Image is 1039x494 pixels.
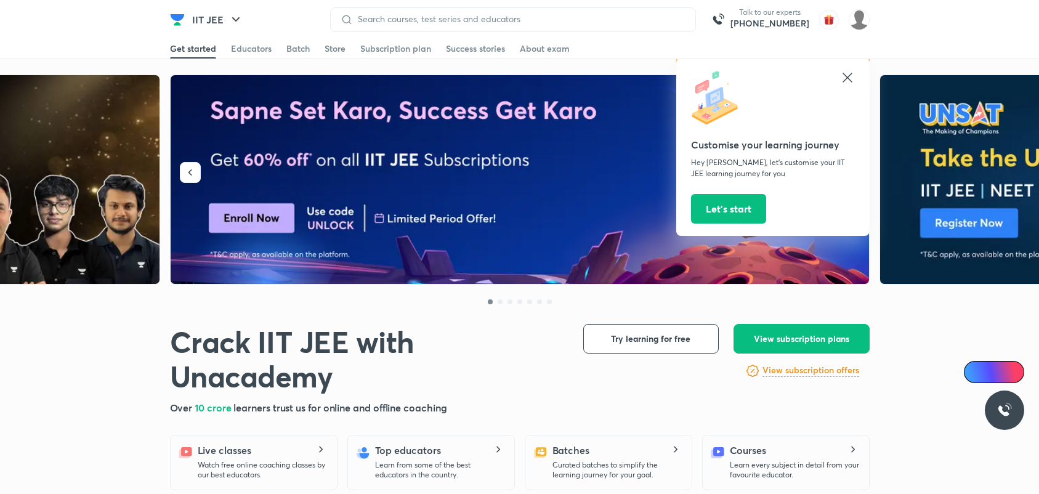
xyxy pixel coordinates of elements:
[730,443,766,458] h5: Courses
[520,43,570,55] div: About exam
[691,194,766,224] button: Let’s start
[984,367,1017,377] span: Ai Doubts
[971,367,981,377] img: Icon
[170,401,195,414] span: Over
[170,12,185,27] img: Company Logo
[286,39,310,59] a: Batch
[170,43,216,55] div: Get started
[730,460,859,480] p: Learn every subject in detail from your favourite educator.
[170,39,216,59] a: Get started
[997,403,1012,418] img: ttu
[325,43,346,55] div: Store
[353,14,685,24] input: Search courses, test series and educators
[286,43,310,55] div: Batch
[446,43,505,55] div: Success stories
[195,401,233,414] span: 10 crore
[185,7,251,32] button: IIT JEE
[734,324,870,354] button: View subscription plans
[691,157,855,179] p: Hey [PERSON_NAME], let’s customise your IIT JEE learning journey for you
[762,364,859,377] h6: View subscription offers
[360,43,431,55] div: Subscription plan
[819,10,839,30] img: avatar
[360,39,431,59] a: Subscription plan
[325,39,346,59] a: Store
[375,460,504,480] p: Learn from some of the best educators in the country.
[730,17,809,30] a: [PHONE_NUMBER]
[552,460,682,480] p: Curated batches to simplify the learning journey for your goal.
[520,39,570,59] a: About exam
[754,333,849,345] span: View subscription plans
[691,70,746,126] img: icon
[730,7,809,17] p: Talk to our experts
[170,324,564,393] h1: Crack IIT JEE with Unacademy
[198,460,327,480] p: Watch free online coaching classes by our best educators.
[691,137,855,152] h5: Customise your learning journey
[446,39,505,59] a: Success stories
[964,361,1024,383] a: Ai Doubts
[552,443,589,458] h5: Batches
[706,7,730,32] img: call-us
[231,39,272,59] a: Educators
[611,333,690,345] span: Try learning for free
[849,9,870,30] img: Sudipta Bose
[198,443,251,458] h5: Live classes
[233,401,447,414] span: learners trust us for online and offline coaching
[375,443,441,458] h5: Top educators
[583,324,719,354] button: Try learning for free
[762,363,859,378] a: View subscription offers
[231,43,272,55] div: Educators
